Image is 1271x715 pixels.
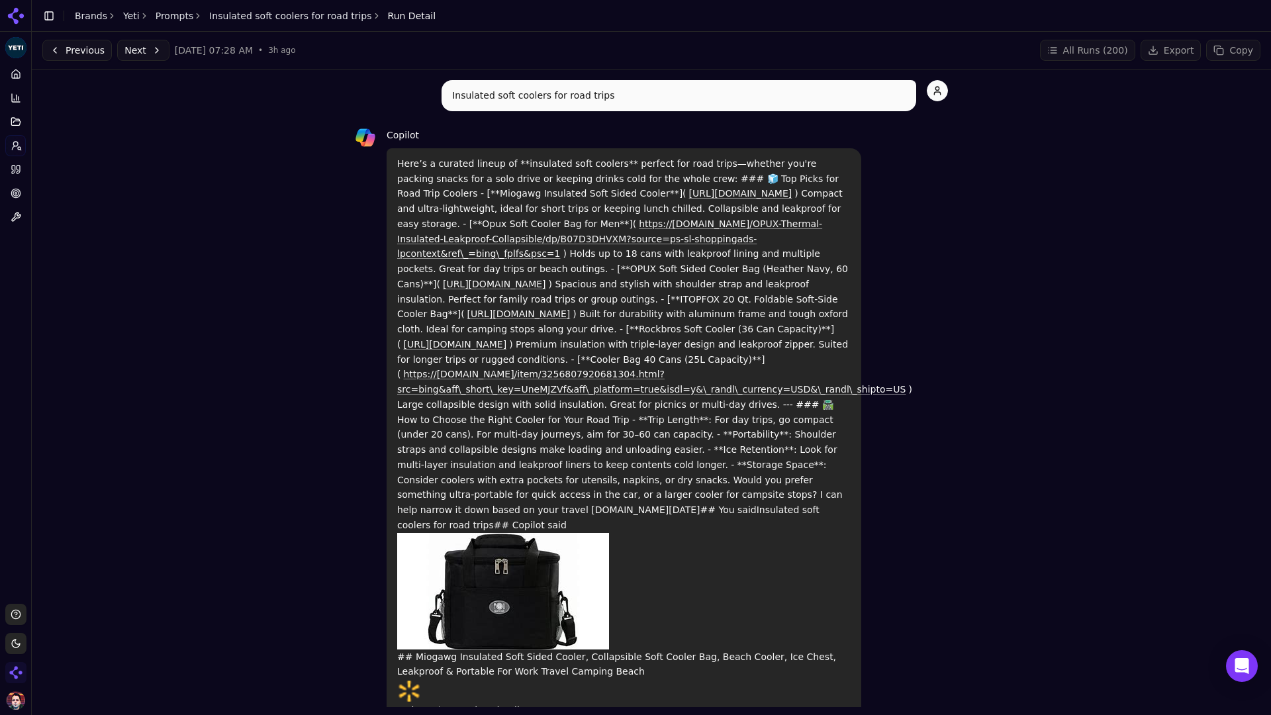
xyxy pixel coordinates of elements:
[1141,40,1201,61] button: Export
[1226,650,1258,682] div: Open Intercom Messenger
[1206,40,1260,61] button: Copy
[7,691,25,710] button: Open user button
[452,88,906,103] p: Insulated soft coolers for road trips
[443,279,546,289] a: [URL][DOMAIN_NAME]
[156,9,194,23] a: Prompts
[175,44,253,57] span: [DATE] 07:28 AM
[397,369,906,395] a: https://[DOMAIN_NAME]/item/3256807920681304.html?src=bing&aff\_short\_key=UneMJZVf&aff\_platform=...
[5,662,26,683] button: Open organization switcher
[403,339,506,350] a: [URL][DOMAIN_NAME]
[388,9,436,23] span: Run Detail
[397,218,822,260] a: https://[DOMAIN_NAME]/OPUX-Thermal-Insulated-Leakproof-Collapsible/dp/B07D3DHVXM?source=ps-sl-sho...
[42,40,112,61] button: Previous
[75,9,436,23] nav: breadcrumb
[258,45,263,56] span: •
[1040,40,1135,61] button: All Runs (200)
[387,130,419,140] span: Copilot
[5,37,26,58] img: Yeti
[75,11,107,21] a: Brands
[467,309,571,319] a: [URL][DOMAIN_NAME]
[117,40,169,61] button: Next
[7,691,25,710] img: Deniz Ozcan
[5,662,26,683] img: Cognizo
[397,679,421,703] img: Walmart
[5,37,26,58] button: Current brand: Yeti
[397,533,609,649] img: Miogawg Insulated Soft Sided Cooler, Collapsible Soft Cooler Bag, Beach Cooler, Ice Chest, Leakpr...
[123,9,140,23] a: Yeti
[209,9,371,23] a: Insulated soft coolers for road trips
[689,188,792,199] a: [URL][DOMAIN_NAME]
[268,45,295,56] span: 3h ago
